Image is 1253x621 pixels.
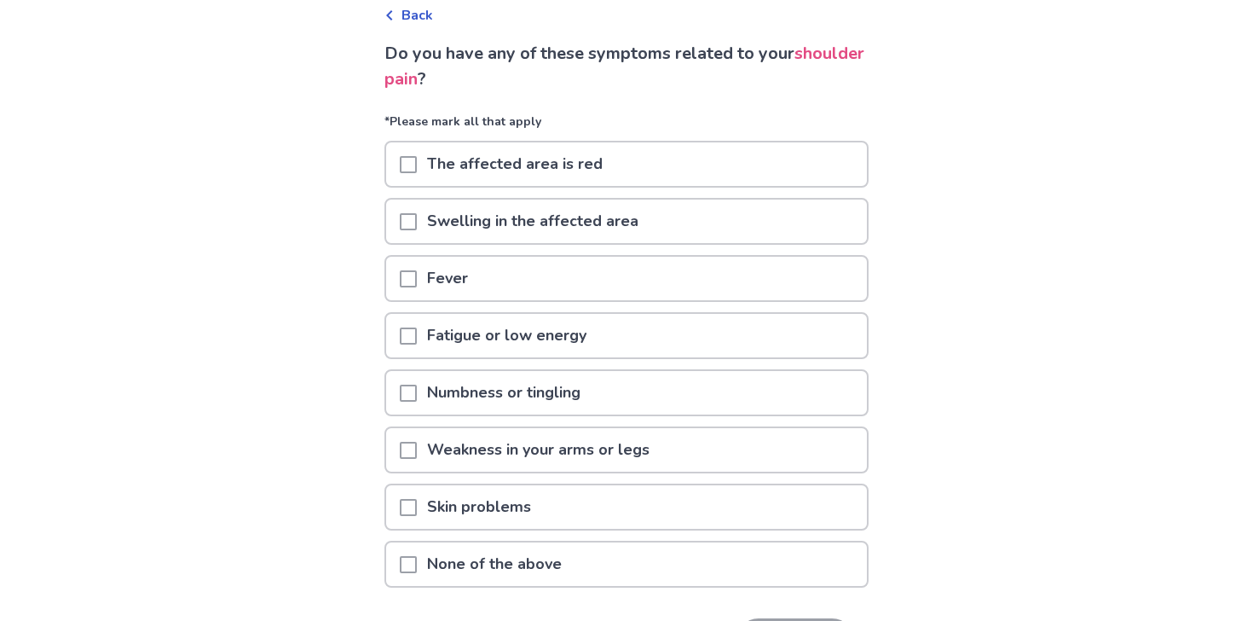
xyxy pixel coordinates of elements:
[384,113,869,141] p: *Please mark all that apply
[384,41,869,92] p: Do you have any of these symptoms related to your ?
[417,428,660,472] p: Weakness in your arms or legs
[417,200,649,243] p: Swelling in the affected area
[417,142,613,186] p: The affected area is red
[417,314,597,357] p: Fatigue or low energy
[417,485,541,529] p: Skin problems
[401,5,433,26] span: Back
[417,371,591,415] p: Numbness or tingling
[417,543,572,586] p: None of the above
[417,257,478,300] p: Fever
